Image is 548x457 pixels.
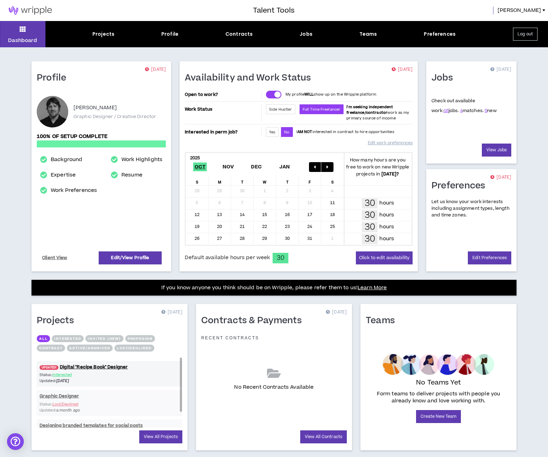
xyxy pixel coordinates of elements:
[225,30,253,38] div: Contracts
[254,175,276,185] div: W
[7,433,24,450] div: Open Intercom Messenger
[498,7,541,14] span: [PERSON_NAME]
[85,335,123,342] button: Invited (new)
[185,254,270,262] span: Default available hours per week
[358,284,387,291] a: Learn More
[344,157,412,178] p: How many hours are you free to work on new Wripple projects in
[121,155,162,164] a: Work Highlights
[431,98,497,114] p: Check out available work:
[51,186,97,195] a: Work Preferences
[356,251,413,264] button: Click to edit availability
[379,211,394,219] p: hours
[431,72,458,84] h1: Jobs
[121,171,142,179] a: Resume
[444,108,459,114] span: jobs.
[185,127,260,137] p: Interested in perm job?
[41,252,69,264] a: Client View
[276,175,299,185] div: T
[185,92,260,97] p: Open to work?
[368,137,413,149] a: Edit work preferences
[145,66,166,73] p: [DATE]
[99,251,162,264] a: Edit/View Profile
[73,104,117,112] p: [PERSON_NAME]
[56,378,69,383] i: [DATE]
[431,199,511,219] p: Let us know your work interests including assignment types, length and time zones.
[37,133,166,140] p: 100% of setup complete
[416,410,461,423] a: Create New Team
[300,30,312,38] div: Jobs
[468,251,511,264] a: Edit Preferences
[431,180,491,192] h1: Preferences
[52,372,72,378] span: Interested
[161,309,182,316] p: [DATE]
[51,155,82,164] a: Background
[52,335,84,342] button: Interested
[209,175,231,185] div: M
[250,162,264,171] span: Dec
[8,37,37,44] p: Dashboard
[37,315,79,326] h1: Projects
[379,235,394,243] p: hours
[346,104,409,121] span: work as my primary source of income
[40,372,110,378] p: Status:
[73,113,156,120] p: Graphic Designer / Creative Director
[37,345,65,352] button: Contract
[37,72,72,84] h1: Profile
[114,345,154,352] button: Lost/Declined
[366,315,400,326] h1: Teams
[193,162,207,171] span: Oct
[460,108,484,114] span: matches.
[221,162,236,171] span: Nov
[296,129,394,135] p: I interested in contract to hire opportunities
[485,108,497,114] span: new
[416,378,461,388] p: No Teams Yet
[326,309,347,316] p: [DATE]
[201,335,259,341] p: Recent Contracts
[321,175,344,185] div: S
[51,171,76,179] a: Expertise
[269,130,275,135] span: Yes
[346,104,393,115] b: I'm seeking independent freelance/contractor
[234,383,314,391] p: No Recent Contracts Available
[40,378,110,384] p: Updated:
[37,96,68,127] div: Doug S.
[139,430,182,443] a: View All Projects
[125,335,155,342] button: Proposing
[392,66,413,73] p: [DATE]
[359,30,377,38] div: Teams
[269,107,292,112] span: Side Hustler
[304,92,314,97] strong: WILL
[379,199,394,207] p: hours
[381,171,399,177] b: [DATE] ?
[482,144,511,157] a: View Jobs
[284,130,289,135] span: No
[299,175,322,185] div: F
[424,30,456,38] div: Preferences
[40,365,58,370] span: UPDATED!
[37,364,182,371] a: UPDATED!Digital "Recipe Book" Designer
[300,430,347,443] a: View All Contracts
[185,104,260,114] p: Work Status
[485,108,487,114] a: 0
[186,175,209,185] div: S
[490,66,511,73] p: [DATE]
[297,129,312,134] strong: AM NOT
[67,345,113,352] button: Active/Archived
[231,175,254,185] div: T
[278,162,291,171] span: Jan
[37,335,50,342] button: All
[382,354,494,375] img: empty
[201,315,307,326] h1: Contracts & Payments
[92,30,114,38] div: Projects
[185,72,316,84] h1: Availability and Work Status
[253,5,295,16] h3: Talent Tools
[460,108,463,114] a: 4
[490,174,511,181] p: [DATE]
[161,30,178,38] div: Profile
[190,155,200,161] b: 2025
[368,390,508,404] p: Form teams to deliver projects with people you already know and love working with.
[161,284,387,292] p: If you know anyone you think should be on Wripple, please refer them to us!
[513,28,538,41] button: Log out
[286,92,376,97] p: My profile show up on the Wripple platform
[379,223,394,231] p: hours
